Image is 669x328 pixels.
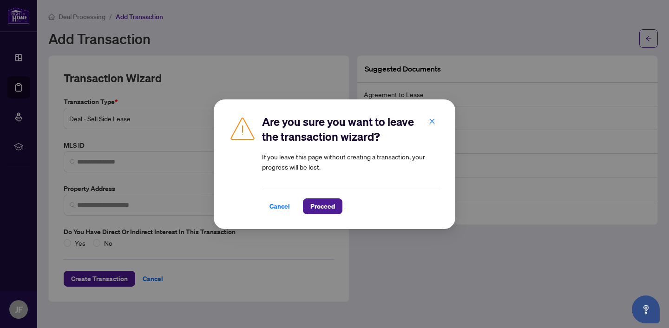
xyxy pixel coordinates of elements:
span: close [429,118,435,124]
span: Proceed [310,199,335,214]
button: Open asap [632,295,660,323]
span: Cancel [269,199,290,214]
button: Proceed [303,198,342,214]
button: Cancel [262,198,297,214]
article: If you leave this page without creating a transaction, your progress will be lost. [262,151,440,172]
h2: Are you sure you want to leave the transaction wizard? [262,114,440,144]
